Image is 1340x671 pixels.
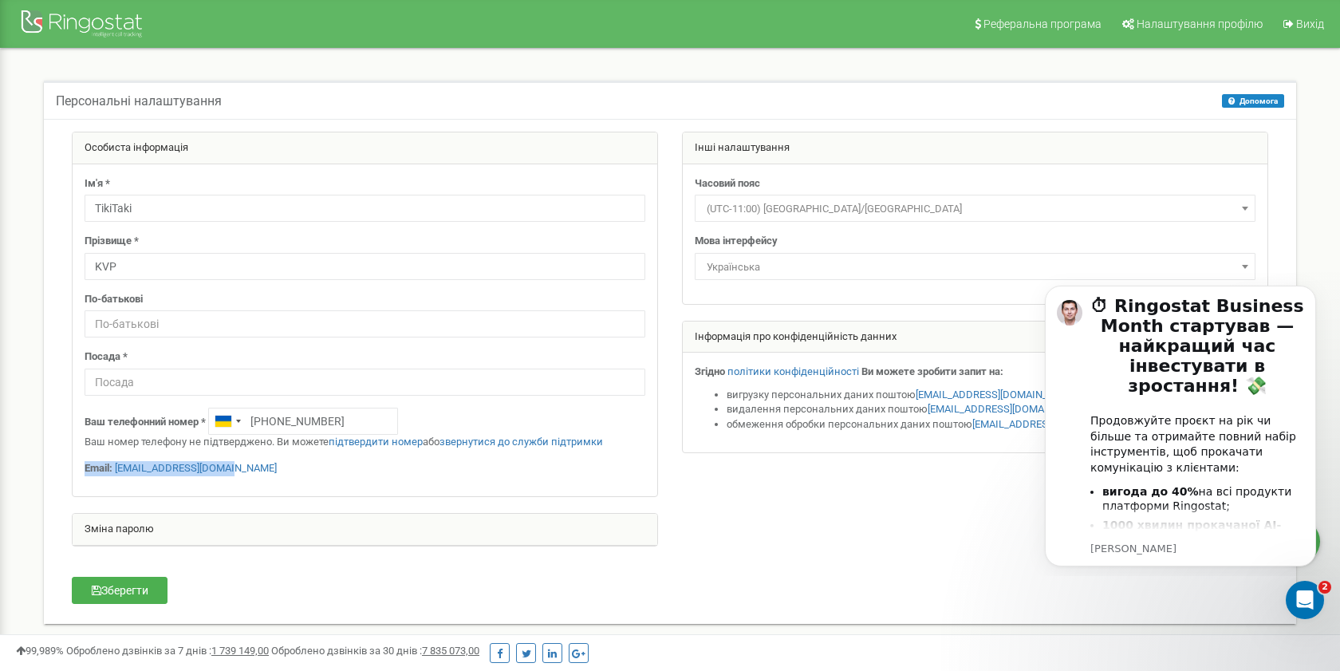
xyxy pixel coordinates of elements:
div: Особиста інформація [73,132,657,164]
p: Ваш номер телефону не підтверджено. Ви можете або [85,435,645,450]
label: Ваш телефонний номер * [85,415,206,430]
a: підтвердити номер [329,436,423,448]
a: [EMAIL_ADDRESS][DOMAIN_NAME] [928,403,1090,415]
span: Українська [695,253,1255,280]
div: Telephone country code [209,409,246,434]
label: Посада * [85,349,128,365]
span: Налаштування профілю [1137,18,1263,30]
span: Оброблено дзвінків за 30 днів : [271,645,479,657]
li: вигрузку персональних даних поштою , [727,388,1255,403]
input: +1-800-555-55-55 [208,408,398,435]
a: [EMAIL_ADDRESS][DOMAIN_NAME] [115,462,277,474]
input: Посада [85,369,645,396]
span: Вихід [1296,18,1324,30]
a: звернутися до служби підтримки [439,436,603,448]
iframe: Intercom live chat [1286,581,1324,619]
label: Ім'я * [85,176,110,191]
p: Message from Eugene, sent Щойно [69,270,283,285]
input: Ім'я [85,195,645,222]
span: Українська [700,256,1250,278]
li: обмеження обробки персональних даних поштою . [727,417,1255,432]
li: видалення персональних даних поштою , [727,402,1255,417]
a: [EMAIL_ADDRESS][DOMAIN_NAME] [972,418,1134,430]
h5: Персональні налаштування [56,94,222,109]
u: 1 739 149,00 [211,645,269,657]
label: По-батькові [85,292,143,307]
u: 7 835 073,00 [422,645,479,657]
button: Зберегти [72,577,167,604]
strong: Ви можете зробити запит на: [861,365,1003,377]
strong: Згідно [695,365,725,377]
input: Прізвище [85,253,645,280]
strong: Email: [85,462,112,474]
span: (UTC-11:00) Pacific/Midway [695,195,1255,222]
b: 1000 хвилин прокачаної AI-аналітики [81,247,260,275]
label: Прізвище * [85,234,139,249]
a: політики конфіденційності [727,365,859,377]
span: Реферальна програма [983,18,1102,30]
div: Інші налаштування [683,132,1267,164]
label: Мова інтерфейсу [695,234,778,249]
label: Часовий пояс [695,176,760,191]
span: 99,989% [16,645,64,657]
a: [EMAIL_ADDRESS][DOMAIN_NAME] [916,389,1078,401]
div: Зміна паролю [73,514,657,546]
iframe: Intercom notifications повідомлення [1021,271,1340,576]
div: Інформація про конфіденційність данних [683,322,1267,353]
span: 2 [1318,581,1331,594]
li: розмов — щоб зосередитись на стратегії, а не на прослуховуванні дзвінків. [81,247,283,306]
span: (UTC-11:00) Pacific/Midway [700,198,1250,220]
button: Допомога [1222,94,1284,108]
span: Оброблено дзвінків за 7 днів : [66,645,269,657]
input: По-батькові [85,310,645,337]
